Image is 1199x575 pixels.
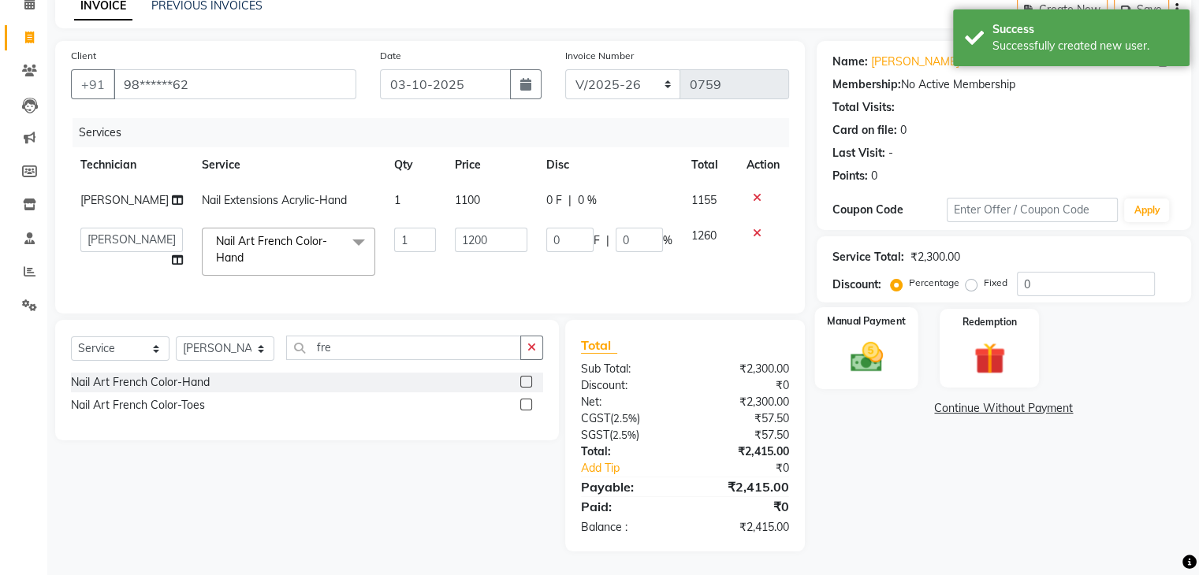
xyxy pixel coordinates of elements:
a: x [244,250,251,265]
input: Search or Scan [286,336,521,360]
span: Nail Art French Color-Hand [216,234,327,265]
div: Membership: [832,76,901,93]
div: Card on file: [832,122,897,139]
div: ₹57.50 [685,427,801,443]
a: [PERSON_NAME] [871,54,959,70]
div: Services [73,118,801,147]
div: Discount: [832,276,881,293]
th: Total [682,147,737,183]
input: Search by Name/Mobile/Email/Code [114,69,356,99]
div: Last Visit: [832,145,885,161]
span: 1100 [455,193,480,207]
div: Nail Art French Color-Hand [71,374,210,391]
span: [PERSON_NAME] [80,193,169,207]
span: 2.5% [613,412,637,425]
div: ₹2,300.00 [910,249,960,265]
div: ₹2,415.00 [685,443,801,460]
span: | [568,192,572,209]
label: Invoice Number [565,49,634,63]
th: Qty [385,147,446,183]
div: ₹57.50 [685,410,801,427]
div: Nail Art French Color-Toes [71,397,205,414]
th: Price [445,147,537,183]
th: Service [192,147,385,183]
a: Add Tip [569,460,704,477]
span: 1 [394,193,400,207]
span: Total [581,337,617,354]
div: ₹2,300.00 [685,361,801,377]
div: Total: [569,443,685,460]
div: Sub Total: [569,361,685,377]
button: Apply [1124,198,1169,222]
div: - [888,145,893,161]
label: Fixed [984,276,1007,290]
span: 0 % [578,192,597,209]
div: Net: [569,394,685,410]
span: Nail Extensions Acrylic-Hand [202,193,347,207]
span: CGST [581,411,610,425]
div: ₹0 [704,460,800,477]
div: Name: [832,54,868,70]
div: Coupon Code [832,202,947,218]
a: Continue Without Payment [820,400,1188,417]
div: ₹2,300.00 [685,394,801,410]
label: Percentage [909,276,959,290]
span: 0 F [546,192,562,209]
div: Successfully created new user. [992,38,1178,54]
span: % [663,232,672,249]
div: ₹2,415.00 [685,477,801,496]
th: Action [737,147,789,183]
span: F [594,232,600,249]
div: Total Visits: [832,99,895,116]
div: Paid: [569,497,685,516]
img: _gift.svg [964,339,1015,378]
label: Manual Payment [827,313,906,328]
div: Points: [832,168,868,184]
div: Discount: [569,377,685,394]
div: ( ) [569,410,685,427]
div: ₹0 [685,497,801,516]
div: Service Total: [832,249,904,265]
span: 1155 [691,193,717,207]
th: Technician [71,147,192,183]
button: +91 [71,69,115,99]
div: Balance : [569,519,685,536]
label: Date [380,49,401,63]
div: 0 [871,168,877,184]
th: Disc [537,147,682,183]
img: _cash.svg [840,339,892,377]
label: Redemption [963,315,1017,329]
div: Success [992,21,1178,38]
label: Client [71,49,96,63]
div: ( ) [569,427,685,443]
span: 2.5% [613,428,636,441]
span: 1260 [691,228,717,243]
div: No Active Membership [832,76,1175,93]
span: | [606,232,609,249]
div: ₹2,415.00 [685,519,801,536]
span: SGST [581,428,609,442]
input: Enter Offer / Coupon Code [947,198,1119,222]
div: Payable: [569,477,685,496]
div: 0 [900,122,907,139]
div: ₹0 [685,377,801,394]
